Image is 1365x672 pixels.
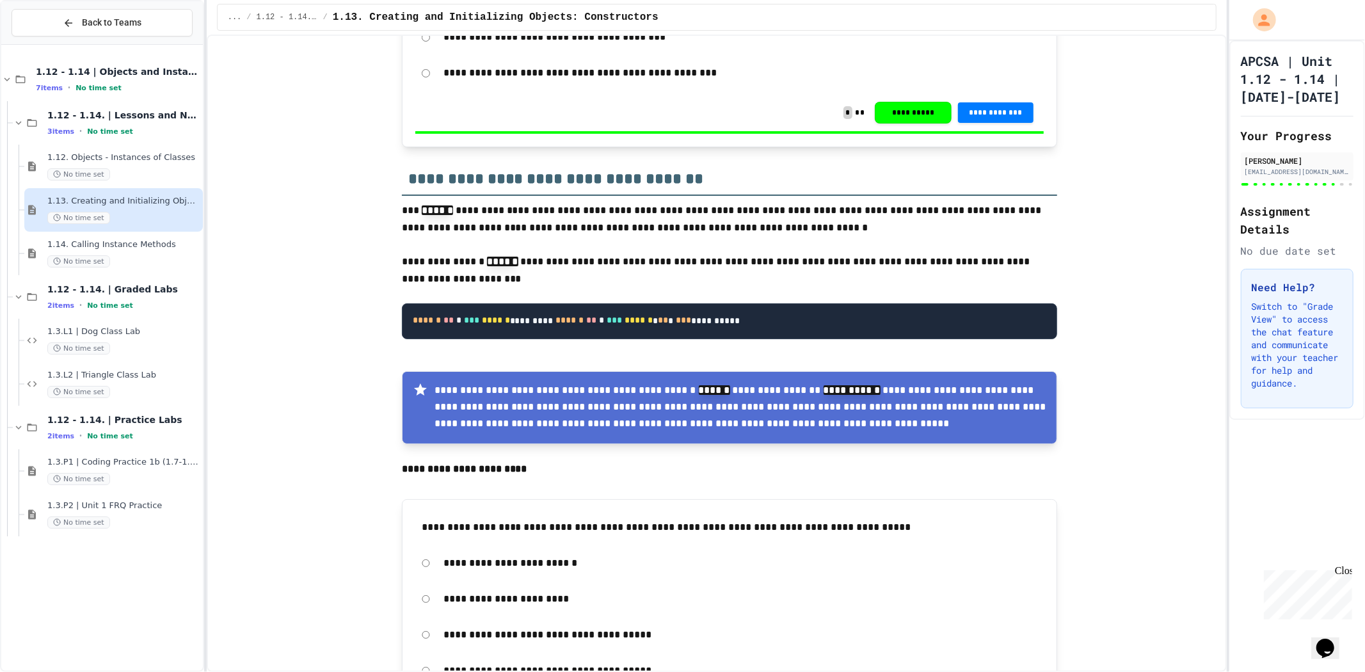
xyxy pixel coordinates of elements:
[47,239,200,250] span: 1.14. Calling Instance Methods
[47,473,110,485] span: No time set
[79,300,82,310] span: •
[79,431,82,441] span: •
[1252,280,1343,295] h3: Need Help?
[47,342,110,355] span: No time set
[79,126,82,136] span: •
[1245,167,1350,177] div: [EMAIL_ADDRESS][DOMAIN_NAME]
[87,301,133,310] span: No time set
[333,10,659,25] span: 1.13. Creating and Initializing Objects: Constructors
[47,255,110,268] span: No time set
[47,326,200,337] span: 1.3.L1 | Dog Class Lab
[1245,155,1350,166] div: [PERSON_NAME]
[87,127,133,136] span: No time set
[87,432,133,440] span: No time set
[1259,565,1352,620] iframe: chat widget
[246,12,251,22] span: /
[1311,621,1352,659] iframe: chat widget
[47,152,200,163] span: 1.12. Objects - Instances of Classes
[47,212,110,224] span: No time set
[1240,5,1279,35] div: My Account
[5,5,88,81] div: Chat with us now!Close
[47,500,200,511] span: 1.3.P2 | Unit 1 FRQ Practice
[323,12,328,22] span: /
[1241,127,1354,145] h2: Your Progress
[1241,202,1354,238] h2: Assignment Details
[257,12,318,22] span: 1.12 - 1.14. | Lessons and Notes
[76,84,122,92] span: No time set
[47,432,74,440] span: 2 items
[47,516,110,529] span: No time set
[36,66,200,77] span: 1.12 - 1.14 | Objects and Instances of Classes
[1241,243,1354,259] div: No due date set
[47,168,110,180] span: No time set
[82,16,141,29] span: Back to Teams
[47,196,200,207] span: 1.13. Creating and Initializing Objects: Constructors
[47,414,200,426] span: 1.12 - 1.14. | Practice Labs
[1252,300,1343,390] p: Switch to "Grade View" to access the chat feature and communicate with your teacher for help and ...
[47,284,200,295] span: 1.12 - 1.14. | Graded Labs
[68,83,70,93] span: •
[47,301,74,310] span: 2 items
[47,457,200,468] span: 1.3.P1 | Coding Practice 1b (1.7-1.15)
[1241,52,1354,106] h1: APCSA | Unit 1.12 - 1.14 | [DATE]-[DATE]
[47,109,200,121] span: 1.12 - 1.14. | Lessons and Notes
[12,9,193,36] button: Back to Teams
[36,84,63,92] span: 7 items
[47,370,200,381] span: 1.3.L2 | Triangle Class Lab
[47,127,74,136] span: 3 items
[228,12,242,22] span: ...
[47,386,110,398] span: No time set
